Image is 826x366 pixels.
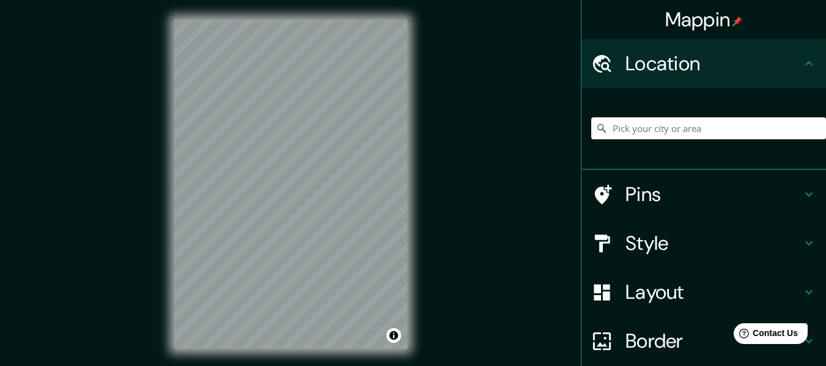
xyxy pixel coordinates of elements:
h4: Layout [625,280,802,304]
button: Toggle attribution [386,328,401,343]
iframe: Help widget launcher [717,318,813,353]
div: Border [581,317,826,365]
h4: Mappin [665,7,743,32]
div: Location [581,39,826,88]
canvas: Map [174,20,407,349]
div: Pins [581,170,826,219]
h4: Border [625,329,802,353]
h4: Style [625,231,802,255]
img: pin-icon.png [732,16,742,26]
h4: Pins [625,182,802,207]
input: Pick your city or area [591,117,826,139]
h4: Location [625,51,802,76]
div: Layout [581,268,826,317]
div: Style [581,219,826,268]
